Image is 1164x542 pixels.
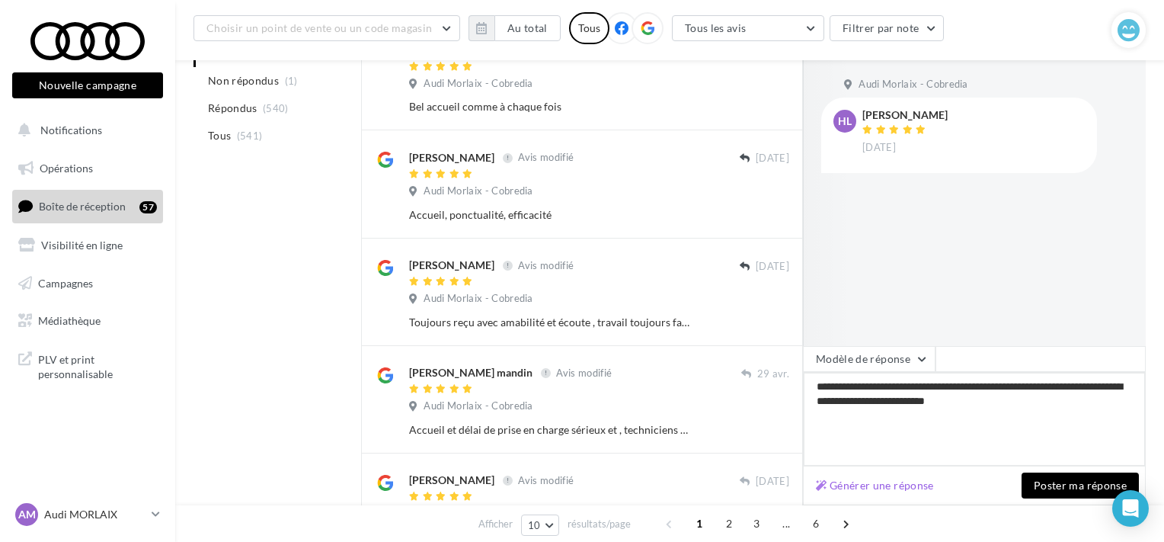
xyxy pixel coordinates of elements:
span: Avis modifié [518,152,574,164]
span: Afficher [478,517,513,531]
span: Avis modifié [518,474,574,486]
div: [PERSON_NAME] [409,473,494,488]
div: [PERSON_NAME] [862,110,948,120]
span: [DATE] [862,141,896,155]
a: Médiathèque [9,305,166,337]
span: ... [774,512,798,536]
span: 1 [687,512,712,536]
p: Audi MORLAIX [44,507,145,522]
button: Modèle de réponse [803,346,935,372]
div: Bel accueil comme à chaque fois [409,99,690,114]
div: 57 [139,201,157,213]
span: Opérations [40,162,93,175]
span: Avis modifié [556,367,612,379]
span: Boîte de réception [39,200,126,213]
a: Opérations [9,152,166,184]
button: Tous les avis [672,15,824,41]
span: Avis modifié [518,259,574,271]
span: [DATE] [756,475,789,489]
div: [PERSON_NAME] [409,258,494,273]
span: (540) [263,102,289,114]
span: Audi Morlaix - Cobredia [424,77,532,91]
span: 6 [804,512,828,536]
button: Au total [468,15,561,41]
span: [DATE] [756,260,789,274]
div: [PERSON_NAME] mandin [409,365,532,380]
div: Tous [569,12,609,44]
span: 3 [744,512,769,536]
a: PLV et print personnalisable [9,343,166,388]
span: 2 [717,512,741,536]
button: Notifications [9,114,160,146]
div: Accueil et délai de prise en charge sérieux et , techniciens très compétents [409,422,690,438]
button: Générer une réponse [810,476,940,495]
span: (1) [285,75,298,87]
button: Filtrer par note [830,15,945,41]
span: Tous [208,128,231,143]
span: [DATE] [756,152,789,165]
span: AM [18,507,36,522]
span: Choisir un point de vente ou un code magasin [206,21,432,34]
span: Campagnes [38,276,93,289]
div: Open Intercom Messenger [1112,490,1149,527]
span: Audi Morlaix - Cobredia [424,292,532,306]
span: 10 [528,519,541,531]
button: 10 [521,515,560,536]
button: Nouvelle campagne [12,72,163,98]
span: Médiathèque [38,314,101,327]
span: Non répondus [208,73,279,88]
button: Choisir un point de vente ou un code magasin [193,15,460,41]
a: Campagnes [9,268,166,300]
span: Répondus [208,101,257,116]
span: Audi Morlaix - Cobredia [424,399,532,413]
span: HL [838,114,852,129]
div: Accueil, ponctualité, efficacité [409,207,690,223]
span: Notifications [40,123,102,136]
a: AM Audi MORLAIX [12,500,163,529]
a: Boîte de réception57 [9,190,166,223]
a: Visibilité en ligne [9,229,166,261]
span: (541) [237,130,263,142]
div: [PERSON_NAME] [409,150,494,165]
span: Audi Morlaix - Cobredia [859,78,967,91]
span: Tous les avis [685,21,747,34]
div: Toujours reçu avec amabilité et écoute , travail toujours fait professionnellement jamais rien à ... [409,315,690,330]
button: Poster ma réponse [1022,473,1139,499]
button: Au total [494,15,561,41]
span: Visibilité en ligne [41,239,123,252]
span: résultats/page [568,517,631,531]
span: 29 avr. [757,367,789,381]
span: Audi Morlaix - Cobredia [424,184,532,198]
span: PLV et print personnalisable [38,349,157,382]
